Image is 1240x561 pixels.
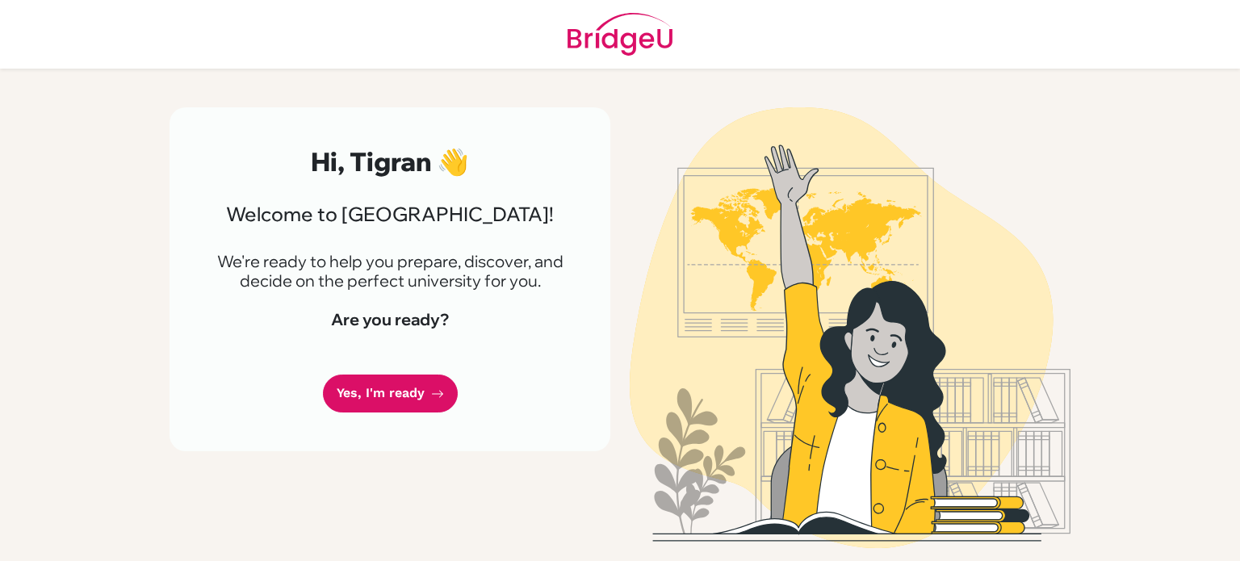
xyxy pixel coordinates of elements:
[208,310,572,329] h4: Are you ready?
[323,375,458,412] a: Yes, I'm ready
[208,252,572,291] p: We're ready to help you prepare, discover, and decide on the perfect university for you.
[208,203,572,226] h3: Welcome to [GEOGRAPHIC_DATA]!
[208,146,572,177] h2: Hi, Tigran 👋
